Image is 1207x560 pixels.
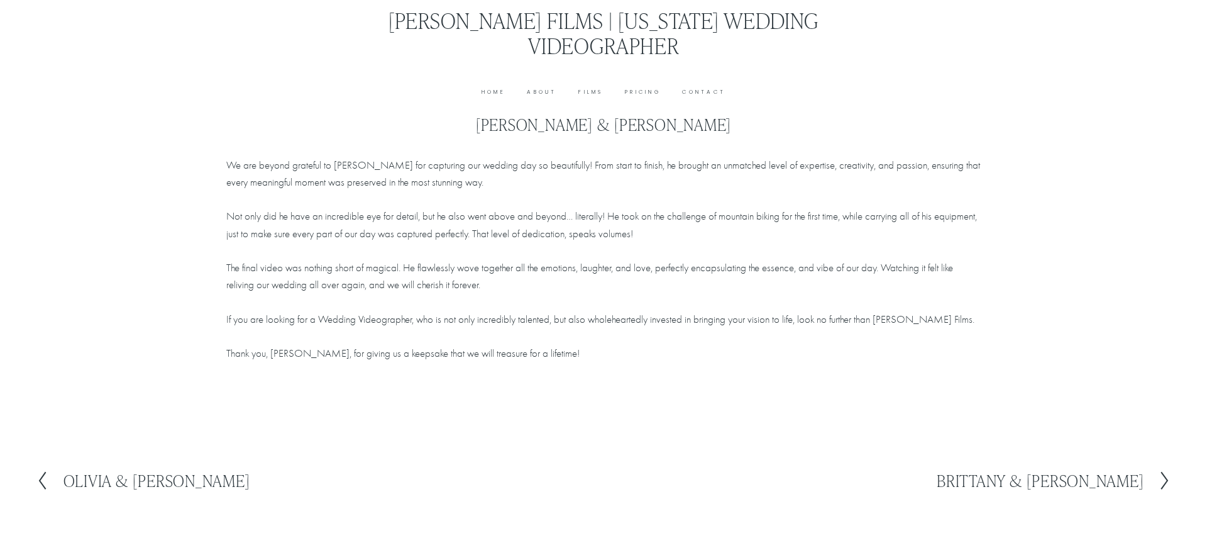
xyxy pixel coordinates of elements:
a: Films [578,88,603,98]
a: Brittany & [PERSON_NAME] [937,471,1171,491]
a: Contact [682,88,725,98]
h2: Olivia & [PERSON_NAME] [63,473,250,489]
a: Pricing [625,88,661,98]
h1: [PERSON_NAME] & [PERSON_NAME] [226,115,981,135]
h2: Brittany & [PERSON_NAME] [937,473,1144,489]
a: Olivia & [PERSON_NAME] [36,471,250,491]
a: About [527,88,556,98]
a: [PERSON_NAME] Films | [US_STATE] Wedding Videographer [389,6,819,60]
a: Home [482,88,505,98]
p: We are beyond grateful to [PERSON_NAME] for capturing our wedding day so beautifully! From start ... [226,157,981,362]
